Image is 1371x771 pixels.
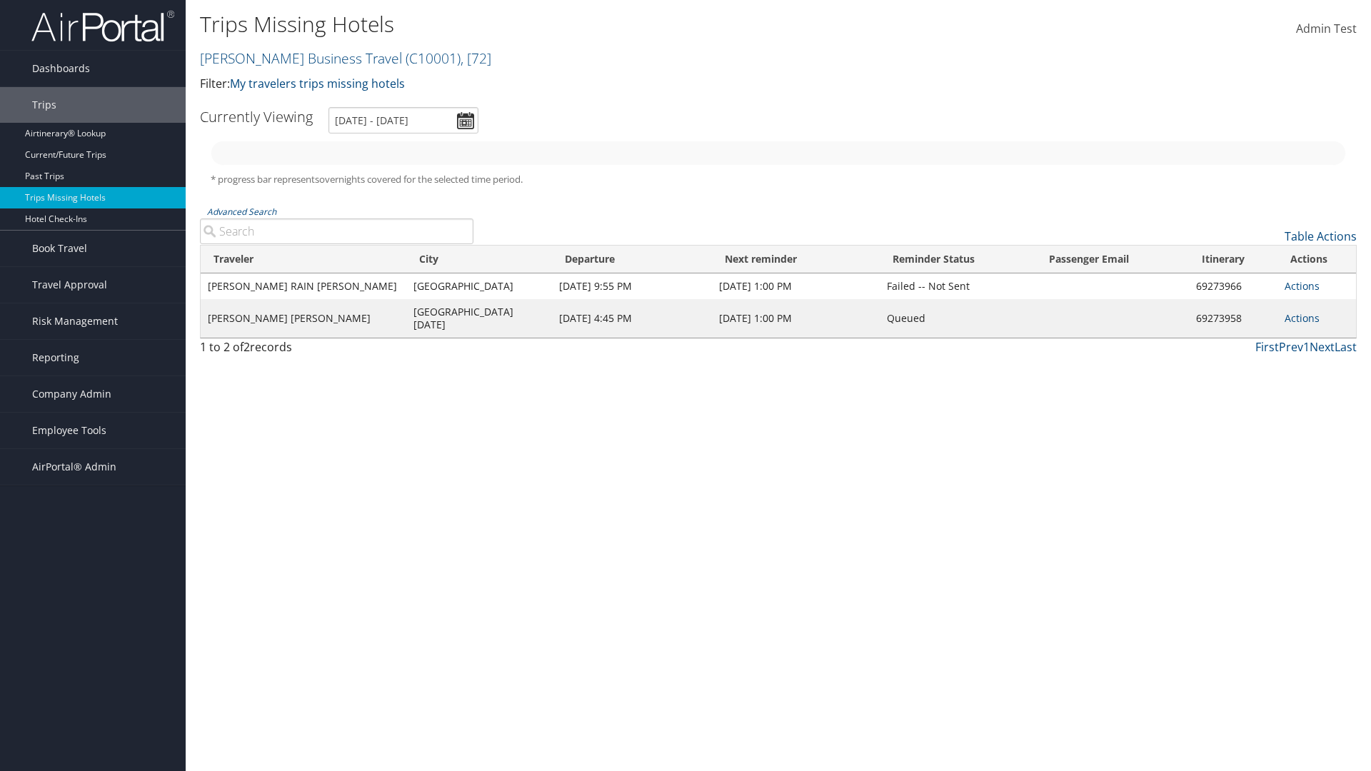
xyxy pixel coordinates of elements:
a: First [1255,339,1279,355]
td: [PERSON_NAME] RAIN [PERSON_NAME] [201,273,406,299]
th: Passenger Email: activate to sort column ascending [1036,246,1189,273]
span: Travel Approval [32,267,107,303]
a: My travelers trips missing hotels [230,76,405,91]
span: ( C10001 ) [406,49,461,68]
td: [DATE] 4:45 PM [552,299,712,338]
h5: * progress bar represents overnights covered for the selected time period. [211,173,1346,186]
a: Prev [1279,339,1303,355]
h3: Currently Viewing [200,107,313,126]
td: [DATE] 9:55 PM [552,273,712,299]
td: [DATE] 1:00 PM [712,273,880,299]
span: Company Admin [32,376,111,412]
th: City: activate to sort column ascending [406,246,551,273]
th: Traveler: activate to sort column ascending [201,246,406,273]
a: 1 [1303,339,1310,355]
span: Admin Test [1296,21,1357,36]
span: Reporting [32,340,79,376]
span: Dashboards [32,51,90,86]
a: Actions [1285,311,1320,325]
input: [DATE] - [DATE] [328,107,478,133]
a: Next [1310,339,1335,355]
th: Next reminder [712,246,880,273]
a: Admin Test [1296,7,1357,51]
img: airportal-logo.png [31,9,174,43]
span: , [ 72 ] [461,49,491,68]
td: Failed -- Not Sent [880,273,1036,299]
td: Queued [880,299,1036,338]
a: Last [1335,339,1357,355]
th: Actions [1277,246,1356,273]
div: 1 to 2 of records [200,338,473,363]
span: AirPortal® Admin [32,449,116,485]
input: Advanced Search [200,218,473,244]
a: [PERSON_NAME] Business Travel [200,49,491,68]
td: [GEOGRAPHIC_DATA][DATE] [406,299,551,338]
span: Trips [32,87,56,123]
th: Reminder Status [880,246,1036,273]
td: [GEOGRAPHIC_DATA] [406,273,551,299]
a: Actions [1285,279,1320,293]
td: [PERSON_NAME] [PERSON_NAME] [201,299,406,338]
th: Departure: activate to sort column ascending [552,246,712,273]
span: Employee Tools [32,413,106,448]
p: Filter: [200,75,971,94]
td: 69273966 [1189,273,1277,299]
span: 2 [243,339,250,355]
th: Itinerary [1189,246,1277,273]
span: Book Travel [32,231,87,266]
td: 69273958 [1189,299,1277,338]
h1: Trips Missing Hotels [200,9,971,39]
a: Table Actions [1285,228,1357,244]
span: Risk Management [32,303,118,339]
td: [DATE] 1:00 PM [712,299,880,338]
a: Advanced Search [207,206,276,218]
